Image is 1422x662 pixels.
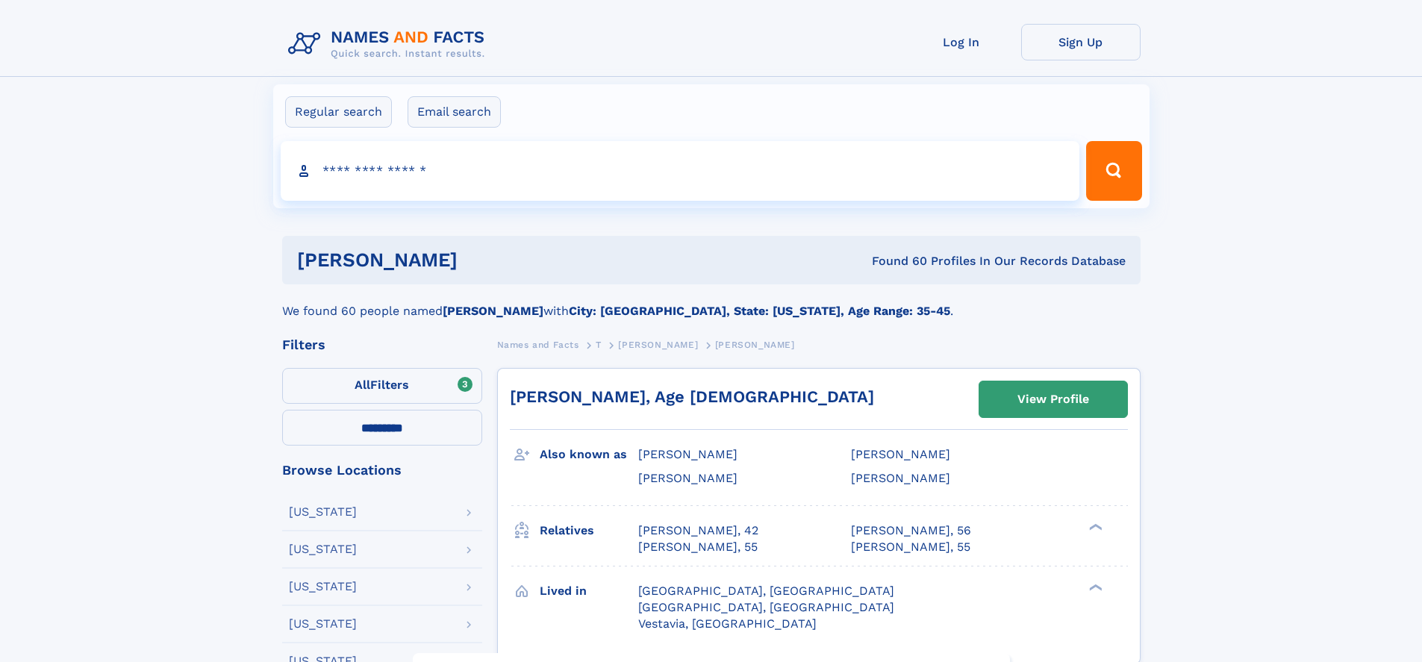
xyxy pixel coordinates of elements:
a: Sign Up [1021,24,1141,60]
img: Logo Names and Facts [282,24,497,64]
span: Vestavia, [GEOGRAPHIC_DATA] [638,616,817,631]
span: [PERSON_NAME] [638,447,737,461]
div: ❯ [1085,582,1103,592]
h1: [PERSON_NAME] [297,251,665,269]
b: City: [GEOGRAPHIC_DATA], State: [US_STATE], Age Range: 35-45 [569,304,950,318]
a: View Profile [979,381,1127,417]
div: ❯ [1085,522,1103,531]
span: [PERSON_NAME] [618,340,698,350]
span: [GEOGRAPHIC_DATA], [GEOGRAPHIC_DATA] [638,584,894,598]
h3: Relatives [540,518,638,543]
a: Names and Facts [497,335,579,354]
div: [US_STATE] [289,618,357,630]
label: Filters [282,368,482,404]
b: [PERSON_NAME] [443,304,543,318]
a: [PERSON_NAME], 55 [638,539,758,555]
a: [PERSON_NAME], Age [DEMOGRAPHIC_DATA] [510,387,874,406]
span: [GEOGRAPHIC_DATA], [GEOGRAPHIC_DATA] [638,600,894,614]
div: Browse Locations [282,463,482,477]
label: Email search [408,96,501,128]
span: T [596,340,602,350]
span: All [355,378,370,392]
div: Found 60 Profiles In Our Records Database [664,253,1126,269]
div: View Profile [1017,382,1089,416]
div: [US_STATE] [289,581,357,593]
a: T [596,335,602,354]
a: [PERSON_NAME] [618,335,698,354]
label: Regular search [285,96,392,128]
h3: Also known as [540,442,638,467]
div: We found 60 people named with . [282,284,1141,320]
h3: Lived in [540,578,638,604]
div: [US_STATE] [289,506,357,518]
a: [PERSON_NAME], 42 [638,522,758,539]
span: [PERSON_NAME] [851,471,950,485]
a: [PERSON_NAME], 56 [851,522,971,539]
span: [PERSON_NAME] [851,447,950,461]
input: search input [281,141,1080,201]
a: [PERSON_NAME], 55 [851,539,970,555]
span: [PERSON_NAME] [638,471,737,485]
div: [US_STATE] [289,543,357,555]
button: Search Button [1086,141,1141,201]
a: Log In [902,24,1021,60]
span: [PERSON_NAME] [715,340,795,350]
div: Filters [282,338,482,352]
